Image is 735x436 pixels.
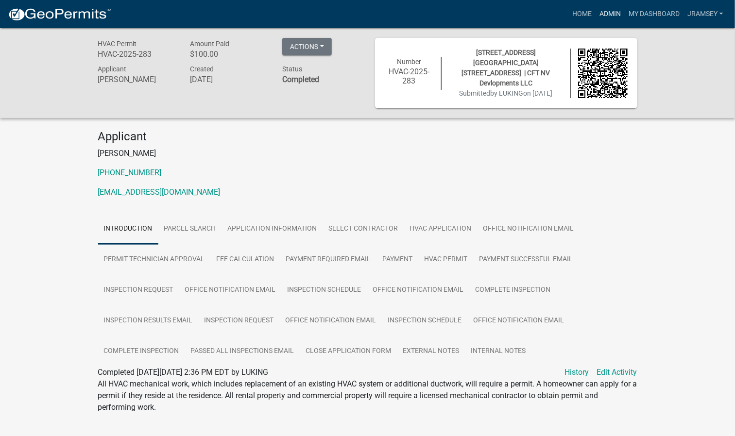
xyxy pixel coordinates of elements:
[565,367,589,378] a: History
[404,214,478,245] a: HVAC Application
[474,244,579,275] a: Payment Successful Email
[367,275,470,306] a: Office Notification Email
[190,75,268,84] h6: [DATE]
[419,244,474,275] a: HVAC Permit
[98,168,162,177] a: [PHONE_NUMBER]
[323,214,404,245] a: Select contractor
[98,50,176,59] h6: HVAC-2025-283
[179,275,282,306] a: Office Notification Email
[280,244,377,275] a: Payment Required Email
[199,305,280,336] a: Inspection Request
[98,244,211,275] a: Permit Technician Approval
[98,336,185,367] a: Complete Inspection
[397,336,465,367] a: External Notes
[382,305,468,336] a: Inspection Schedule
[98,75,176,84] h6: [PERSON_NAME]
[596,5,625,23] a: Admin
[282,75,319,84] strong: Completed
[462,49,550,87] span: [STREET_ADDRESS][GEOGRAPHIC_DATA][STREET_ADDRESS] | CFT NV Devlopments LLC
[98,187,221,197] a: [EMAIL_ADDRESS][DOMAIN_NAME]
[98,305,199,336] a: Inspection Results Email
[190,50,268,59] h6: $100.00
[578,49,628,98] img: QR code
[98,378,637,413] p: All HVAC mechanical work, which includes replacement of an existing HVAC system or additional duc...
[470,275,557,306] a: Complete Inspection
[478,214,580,245] a: Office Notification Email
[282,38,332,55] button: Actions
[300,336,397,367] a: Close Application Form
[465,336,532,367] a: Internal Notes
[460,89,553,97] span: Submitted on [DATE]
[185,336,300,367] a: Passed All Inspections Email
[491,89,524,97] span: by LUKING
[282,65,302,73] span: Status
[98,275,179,306] a: Inspection Request
[98,148,637,159] p: [PERSON_NAME]
[397,58,421,66] span: Number
[98,214,158,245] a: Introduction
[282,275,367,306] a: Inspection Schedule
[568,5,596,23] a: Home
[280,305,382,336] a: Office Notification Email
[377,244,419,275] a: Payment
[98,65,127,73] span: Applicant
[98,368,269,377] span: Completed [DATE][DATE] 2:36 PM EDT by LUKING
[222,214,323,245] a: Application Information
[597,367,637,378] a: Edit Activity
[190,65,214,73] span: Created
[684,5,727,23] a: jramsey
[385,67,434,85] h6: HVAC-2025-283
[211,244,280,275] a: Fee Calculation
[158,214,222,245] a: Parcel search
[98,40,137,48] span: HVAC Permit
[468,305,570,336] a: Office Notification Email
[98,130,637,144] h4: Applicant
[625,5,684,23] a: My Dashboard
[190,40,229,48] span: Amount Paid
